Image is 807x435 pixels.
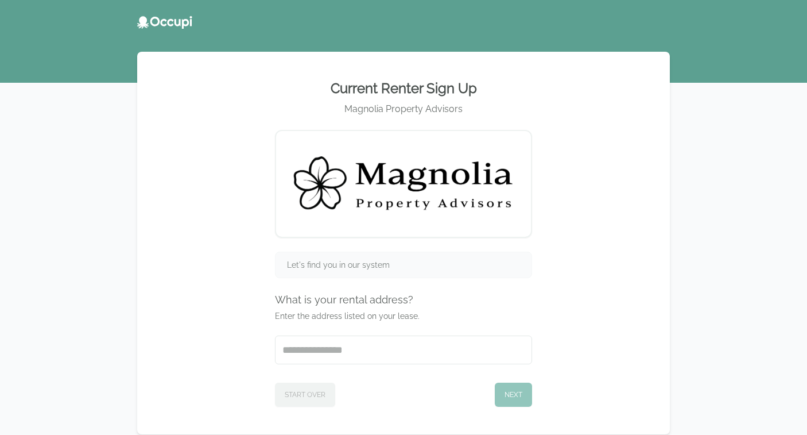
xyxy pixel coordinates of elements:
[275,310,532,322] p: Enter the address listed on your lease.
[276,336,531,364] input: Start typing...
[287,259,390,271] span: Let's find you in our system
[290,145,517,222] img: Magnolia Property Advisors
[151,102,656,116] div: Magnolia Property Advisors
[275,292,532,308] h4: What is your rental address?
[151,79,656,98] h2: Current Renter Sign Up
